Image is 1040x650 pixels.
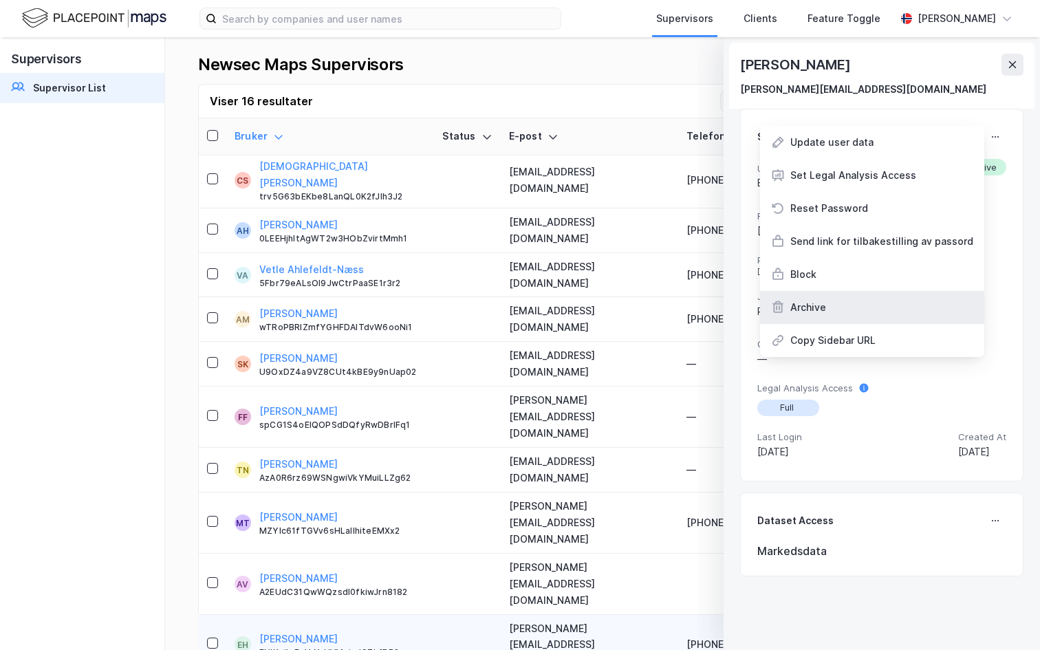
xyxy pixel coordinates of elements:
[958,444,1006,460] div: [DATE]
[971,584,1040,650] div: Kontrollprogram for chat
[236,514,250,531] div: MT
[259,473,426,484] div: AzA0R6rz69WSNgwiVkYMuiLLZg62
[971,584,1040,650] iframe: Chat Widget
[757,163,904,175] span: User Id
[686,267,783,283] div: [PHONE_NUMBER]
[501,208,679,253] td: [EMAIL_ADDRESS][DOMAIN_NAME]
[686,172,783,188] div: [PHONE_NUMBER]
[442,130,492,143] div: Status
[757,351,1006,367] div: —
[259,261,364,278] button: Vetle Ahlefeldt-Næss
[757,338,1006,350] span: Company Name
[740,81,986,98] div: [PERSON_NAME][EMAIL_ADDRESS][DOMAIN_NAME]
[686,311,783,327] div: [PHONE_NUMBER]
[790,299,826,316] div: Archive
[958,431,1006,443] span: Created At
[757,175,904,191] div: ENlKejIpFqVsYrHVMxjudC7kfDB2
[259,526,426,537] div: MZYIc61fTGVv6sHLaIlhiteEMXx2
[501,297,679,342] td: [EMAIL_ADDRESS][DOMAIN_NAME]
[757,268,1006,276] div: [PHONE_NUMBER]
[259,191,426,202] div: trv5G63bEKbe8LanQL0K2fJlh3J2
[259,158,426,191] button: [DEMOGRAPHIC_DATA][PERSON_NAME]
[757,543,1006,559] div: Markedsdata
[790,233,973,250] div: Send link for tilbakestilling av passord
[790,332,876,349] div: Copy Sidebar URL
[678,387,791,448] td: —
[237,462,249,478] div: TN
[259,278,426,289] div: 5Fbr79eALsOl9JwCtrPaaSE1r3r2
[501,253,679,298] td: [EMAIL_ADDRESS][DOMAIN_NAME]
[259,322,426,333] div: wTRoPBRIZmfYGHFDAlTdvW6ooNi1
[501,387,679,448] td: [PERSON_NAME][EMAIL_ADDRESS][DOMAIN_NAME]
[259,305,338,322] button: [PERSON_NAME]
[757,210,1006,222] span: Full Name
[757,431,802,443] span: Last Login
[259,456,338,473] button: [PERSON_NAME]
[790,134,874,151] div: Update user data
[259,403,338,420] button: [PERSON_NAME]
[237,576,248,592] div: AV
[678,342,791,387] td: —
[22,6,166,30] img: logo.f888ab2527a4732fd821a326f86c7f29.svg
[757,129,847,145] div: Status and Details
[259,350,338,367] button: [PERSON_NAME]
[757,223,1006,239] div: [PERSON_NAME]
[757,303,1006,320] div: Product Specialist
[790,200,868,217] div: Reset Password
[198,54,404,76] div: Newsec Maps Supervisors
[501,554,679,615] td: [PERSON_NAME][EMAIL_ADDRESS][DOMAIN_NAME]
[740,54,853,76] div: [PERSON_NAME]
[686,130,783,143] div: Telefonnummer
[757,254,1006,266] span: Phone Number
[259,587,426,598] div: A2EUdC31QwWQzsdI0fkiwJrn8182
[656,10,713,27] div: Supervisors
[259,631,338,647] button: [PERSON_NAME]
[259,509,338,526] button: [PERSON_NAME]
[235,130,426,143] div: Bruker
[259,217,338,233] button: [PERSON_NAME]
[259,367,426,378] div: U9OxDZ4a9VZ8CUt4kBE9y9nUap02
[237,267,248,283] div: VA
[210,93,313,109] div: Viser 16 resultater
[757,382,853,394] span: Legal Analysis Access
[790,167,916,184] div: Set Legal Analysis Access
[686,514,783,531] div: [PHONE_NUMBER]
[259,420,426,431] div: spCG1S4oEIQOPSdDQfyRwDBrIFq1
[757,444,802,460] div: [DATE]
[237,172,248,188] div: CS
[501,448,679,492] td: [EMAIL_ADDRESS][DOMAIN_NAME]
[217,8,561,29] input: Search by companies and user names
[686,222,783,239] div: [PHONE_NUMBER]
[509,130,671,143] div: E-post
[757,512,834,529] div: Dataset Access
[744,10,777,27] div: Clients
[757,291,1006,303] span: Job Title
[918,10,996,27] div: [PERSON_NAME]
[259,570,338,587] button: [PERSON_NAME]
[236,311,250,327] div: AM
[501,492,679,554] td: [PERSON_NAME][EMAIL_ADDRESS][DOMAIN_NAME]
[790,266,816,283] div: Block
[237,356,248,372] div: SK
[33,80,106,96] div: Supervisor List
[678,448,791,492] td: —
[501,153,679,208] td: [EMAIL_ADDRESS][DOMAIN_NAME]
[259,233,426,244] div: 0LEEHjhItAgWT2w3HObZvirtMmh1
[501,342,679,387] td: [EMAIL_ADDRESS][DOMAIN_NAME]
[237,222,249,239] div: AH
[238,409,248,425] div: FF
[808,10,880,27] div: Feature Toggle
